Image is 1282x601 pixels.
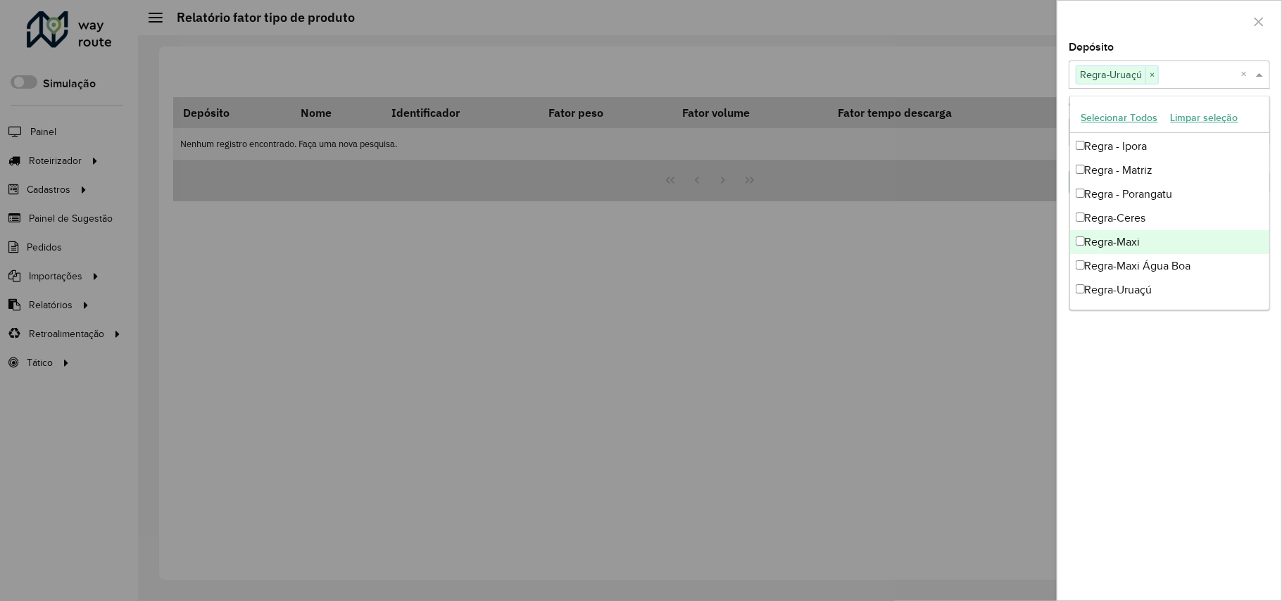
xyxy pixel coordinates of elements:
div: Regra-Uruaçú [1070,278,1269,302]
label: Depósito [1069,39,1114,56]
div: Regra - Ipora [1070,134,1269,158]
div: Regra-Maxi Água Boa [1070,254,1269,278]
div: Regra - Porangatu [1070,182,1269,206]
button: Limpar seleção [1164,107,1245,129]
span: Regra-Uruaçú [1076,66,1145,83]
button: Selecionar Todos [1075,107,1164,129]
span: × [1145,67,1158,84]
div: Regra-Maxi [1070,230,1269,254]
ng-dropdown-panel: Options list [1069,96,1270,310]
span: Clear all [1240,66,1252,83]
div: Regra-Ceres [1070,206,1269,230]
div: Regra - Matriz [1070,158,1269,182]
